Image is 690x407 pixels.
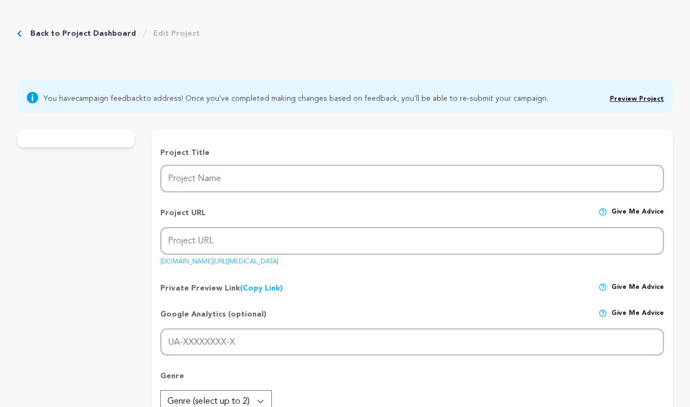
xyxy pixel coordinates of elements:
[160,371,664,390] p: Genre
[610,96,664,102] a: Preview Project
[240,285,283,292] a: (Copy Link)
[598,283,607,292] img: help-circle.svg
[160,283,283,294] p: Private Preview Link
[30,28,136,39] a: Back to Project Dashboard
[598,208,607,216] img: help-circle.svg
[160,328,664,356] input: UA-XXXXXXXX-X
[160,254,278,265] a: [DOMAIN_NAME][URL][MEDICAL_DATA]
[611,283,664,294] span: Give me advice
[160,227,664,255] input: Project URL
[43,91,548,104] span: You have to address! Once you've completed making changes based on feedback, you'll be able to re...
[153,28,200,39] a: Edit Project
[160,208,206,227] p: Project URL
[75,95,143,102] a: campaign feedback
[598,309,607,318] img: help-circle.svg
[160,165,664,192] input: Project Name
[611,309,664,328] span: Give me advice
[160,309,266,328] p: Google Analytics (optional)
[160,147,664,158] p: Project Title
[17,28,200,39] div: Breadcrumb
[611,208,664,227] span: Give me advice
